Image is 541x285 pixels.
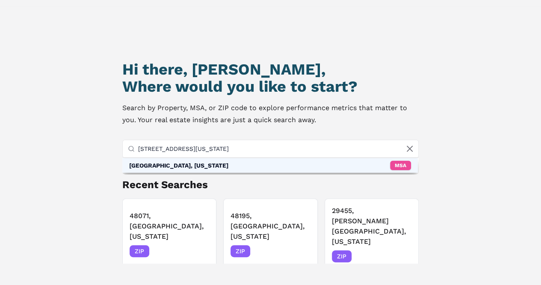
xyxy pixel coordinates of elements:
[138,140,414,157] input: Search by MSA, ZIP, Property Name, or Address
[122,61,419,78] h1: Hi there, [PERSON_NAME],
[332,206,412,247] h3: 29455, [PERSON_NAME][GEOGRAPHIC_DATA], [US_STATE]
[325,198,419,270] button: Remove 29455, Johns Island, South Carolina29455, [PERSON_NAME][GEOGRAPHIC_DATA], [US_STATE]ZIP[DATE]
[122,102,419,126] p: Search by Property, MSA, or ZIP code to explore performance metrics that matter to you. Your real...
[332,250,352,262] span: ZIP
[122,78,419,95] h2: Where would you like to start?
[392,252,411,261] span: [DATE]
[129,161,228,170] div: [GEOGRAPHIC_DATA], [US_STATE]
[122,158,418,173] div: MSA: Conway, South Carolina
[223,198,318,270] button: Remove 48195, Southgate, Michigan48195, [GEOGRAPHIC_DATA], [US_STATE]ZIP[DATE]
[190,247,209,255] span: [DATE]
[291,247,310,255] span: [DATE]
[390,161,411,170] div: MSA
[122,178,419,192] h2: Recent Searches
[231,211,310,242] h3: 48195, [GEOGRAPHIC_DATA], [US_STATE]
[130,245,149,257] span: ZIP
[231,245,250,257] span: ZIP
[122,158,418,173] div: Suggestions
[130,211,210,242] h3: 48071, [GEOGRAPHIC_DATA], [US_STATE]
[122,198,217,270] button: Remove 48071, Madison Heights, Michigan48071, [GEOGRAPHIC_DATA], [US_STATE]ZIP[DATE]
